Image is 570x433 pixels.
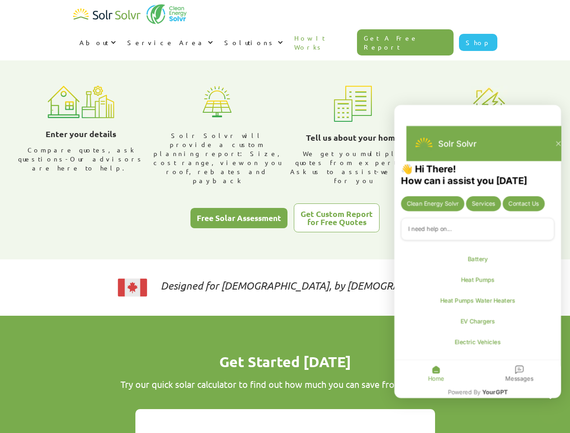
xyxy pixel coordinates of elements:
[306,131,400,144] h3: Tell us about your home
[538,401,561,424] button: Close chatbot widget
[153,131,282,185] div: Solr Solvr will provide a custom planning report: Size, cost range, view on you roof, rebates and...
[401,292,555,309] a: Open link Heat Pumps Water Heaters
[294,203,380,232] a: Get Custom Reportfor Free Quotes
[401,313,555,330] a: Open link EV Chargers
[190,208,287,228] a: Free Solar Assessment
[401,271,555,289] a: Open link Heat Pumps
[224,38,275,47] div: Solutions
[218,29,288,56] div: Solutions
[505,374,533,382] div: Messages
[394,105,561,398] div: Chatbot is open
[79,38,108,47] div: About
[448,388,508,396] a: powered by YourGPT
[401,196,464,211] div: Send Tell me more about clean energy
[91,379,479,390] div: Try our quick solar calculator to find out how much you can save from going solar
[459,34,497,51] a: Shop
[428,374,444,382] div: Home
[121,29,218,56] div: Service Area
[466,196,501,211] div: Send Tell me more about your services
[401,163,555,186] div: 👋 Hi There! How can i assist you [DATE]
[401,250,555,268] a: Open link Battery
[401,355,555,372] a: Open link Photovoltaic Shingles
[357,29,454,55] a: Get A Free Report
[551,136,566,152] button: Close chatbot
[73,29,121,56] div: About
[394,360,478,386] div: Open Home tab
[503,196,545,211] div: Send Contact Us
[401,334,555,351] a: Open link Electric Vehicles
[46,127,116,141] h3: Enter your details
[91,352,479,372] h1: Get Started [DATE]
[438,138,477,149] div: Solr Solvr
[197,214,281,222] div: Free Solar Assessment
[482,388,508,396] span: YourGPT
[413,133,435,154] img: 1702586718.png
[127,38,205,47] div: Service Area
[17,145,146,172] div: Compare quotes, ask questions-Our advisors are here to help.
[301,210,373,226] div: Get Custom Report for Free Quotes
[289,149,418,185] div: We get you multiple quotes from experts. Ask us to assist-we work for you
[477,360,561,386] div: Open Messages tab
[161,281,455,290] p: Designed for [DEMOGRAPHIC_DATA], by [DEMOGRAPHIC_DATA]
[288,24,357,60] a: How It Works
[448,388,481,396] span: Powered By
